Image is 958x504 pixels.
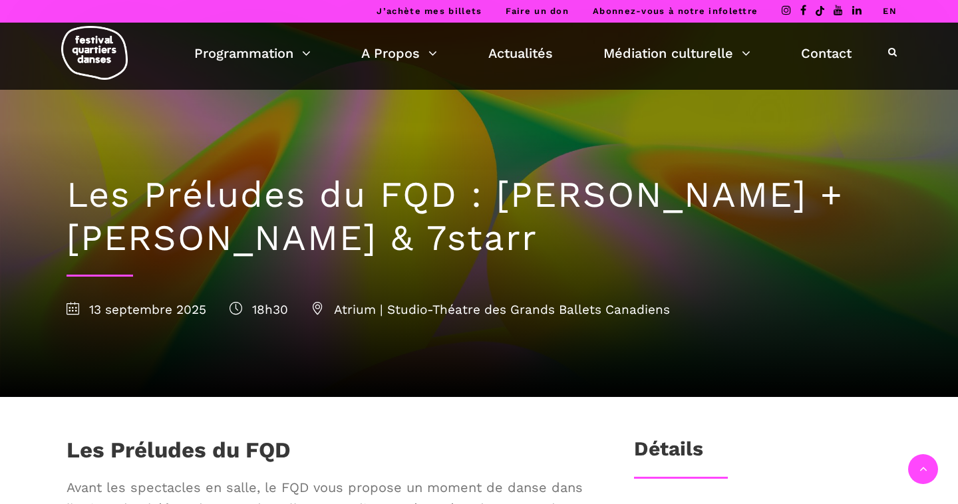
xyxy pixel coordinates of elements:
[883,6,897,16] a: EN
[67,437,291,470] h1: Les Préludes du FQD
[311,302,670,317] span: Atrium | Studio-Théatre des Grands Ballets Canadiens
[67,302,206,317] span: 13 septembre 2025
[194,42,311,64] a: Programmation
[801,42,852,64] a: Contact
[593,6,758,16] a: Abonnez-vous à notre infolettre
[230,302,288,317] span: 18h30
[488,42,553,64] a: Actualités
[603,42,750,64] a: Médiation culturelle
[506,6,569,16] a: Faire un don
[67,174,891,260] h1: Les Préludes du FQD : [PERSON_NAME] + [PERSON_NAME] & 7starr
[634,437,703,470] h3: Détails
[377,6,482,16] a: J’achète mes billets
[61,26,128,80] img: logo-fqd-med
[361,42,437,64] a: A Propos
